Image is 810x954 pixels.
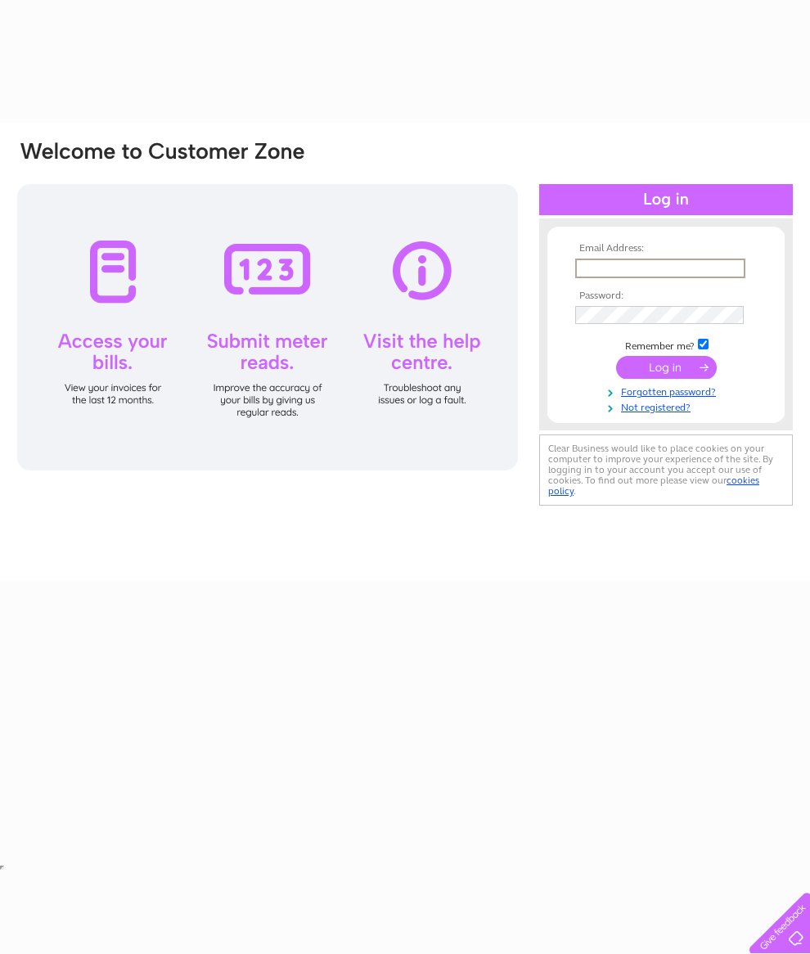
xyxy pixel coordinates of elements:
div: Clear Business would like to place cookies on your computer to improve your experience of the sit... [539,434,793,506]
input: Submit [616,356,717,379]
th: Password: [571,290,761,302]
th: Email Address: [571,243,761,254]
a: Not registered? [575,398,761,414]
a: cookies policy [548,475,759,497]
td: Remember me? [571,336,761,353]
a: Forgotten password? [575,383,761,398]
